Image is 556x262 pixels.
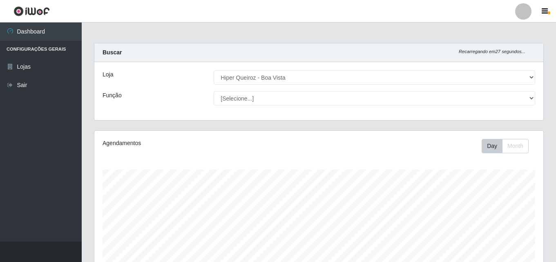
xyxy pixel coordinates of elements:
[103,49,122,56] strong: Buscar
[103,139,276,148] div: Agendamentos
[103,91,122,100] label: Função
[13,6,50,16] img: CoreUI Logo
[459,49,525,54] i: Recarregando em 27 segundos...
[502,139,529,153] button: Month
[482,139,502,153] button: Day
[103,70,113,79] label: Loja
[482,139,529,153] div: First group
[482,139,535,153] div: Toolbar with button groups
